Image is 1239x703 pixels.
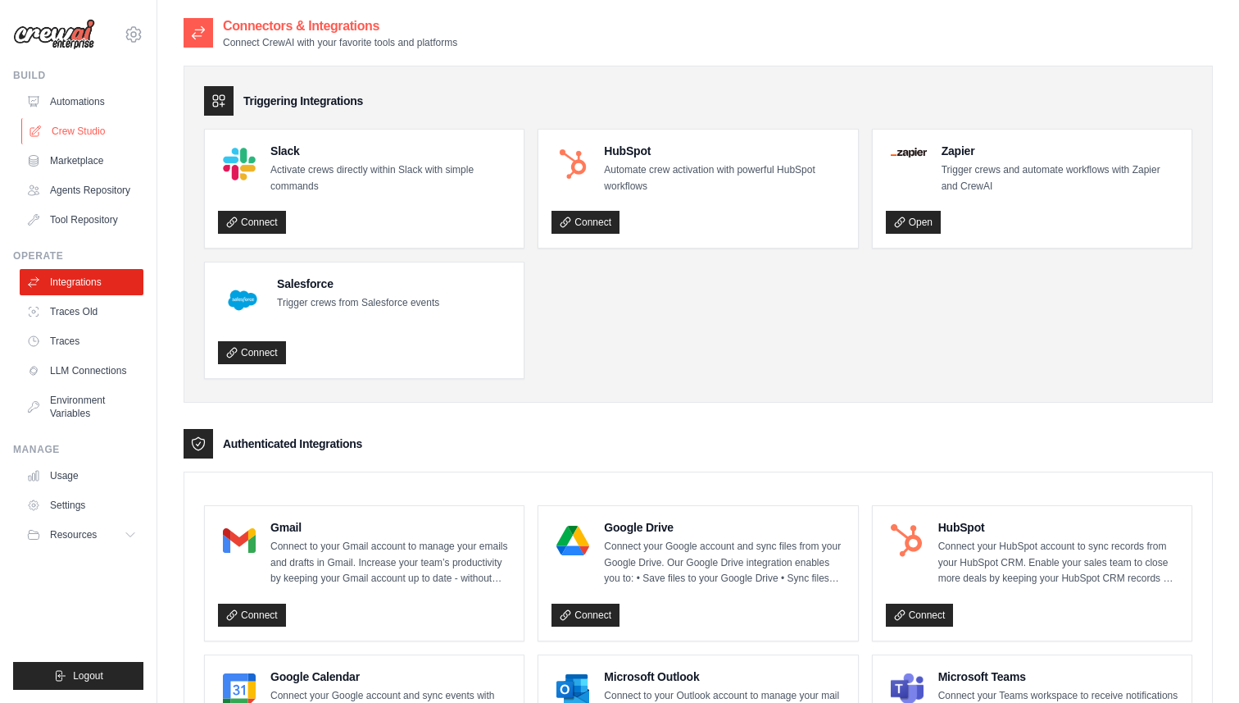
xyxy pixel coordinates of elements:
p: Connect your Google account and sync files from your Google Drive. Our Google Drive integration e... [604,539,844,587]
p: Trigger crews and automate workflows with Zapier and CrewAI [942,162,1178,194]
span: Logout [73,669,103,682]
a: Connect [218,604,286,627]
h3: Triggering Integrations [243,93,363,109]
p: Connect your HubSpot account to sync records from your HubSpot CRM. Enable your sales team to clo... [938,539,1178,587]
img: Logo [13,19,95,50]
h4: Microsoft Outlook [604,669,844,685]
p: Connect CrewAI with your favorite tools and platforms [223,36,457,49]
a: Integrations [20,269,143,295]
h3: Authenticated Integrations [223,436,362,452]
a: Connect [218,341,286,364]
a: Crew Studio [21,118,145,144]
span: Resources [50,528,97,541]
h4: Google Calendar [270,669,511,685]
img: HubSpot Logo [891,524,924,557]
a: Automations [20,89,143,115]
h4: Slack [270,143,511,159]
div: Manage [13,443,143,456]
a: Marketplace [20,148,143,174]
a: Connect [886,604,954,627]
a: Open [886,211,941,234]
a: Traces [20,328,143,354]
p: Trigger crews from Salesforce events [277,295,439,312]
h4: Microsoft Teams [938,669,1178,685]
img: Salesforce Logo [223,281,262,320]
a: Settings [20,492,143,518]
a: LLM Connections [20,358,143,384]
div: Operate [13,249,143,262]
a: Usage [20,463,143,489]
div: Build [13,69,143,82]
img: HubSpot Logo [556,148,589,180]
h4: HubSpot [604,143,844,159]
a: Traces Old [20,299,143,325]
h4: HubSpot [938,519,1178,536]
p: Automate crew activation with powerful HubSpot workflows [604,162,844,194]
a: Environment Variables [20,387,143,427]
img: Zapier Logo [891,148,927,157]
h4: Gmail [270,519,511,536]
a: Tool Repository [20,207,143,233]
button: Resources [20,522,143,548]
a: Connect [218,211,286,234]
h4: Salesforce [277,276,439,292]
h4: Zapier [942,143,1178,159]
img: Slack Logo [223,148,256,180]
p: Activate crews directly within Slack with simple commands [270,162,511,194]
img: Google Drive Logo [556,524,589,557]
a: Connect [551,604,619,627]
a: Connect [551,211,619,234]
button: Logout [13,662,143,690]
h2: Connectors & Integrations [223,16,457,36]
h4: Google Drive [604,519,844,536]
p: Connect to your Gmail account to manage your emails and drafts in Gmail. Increase your team’s pro... [270,539,511,587]
img: Gmail Logo [223,524,256,557]
a: Agents Repository [20,177,143,203]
